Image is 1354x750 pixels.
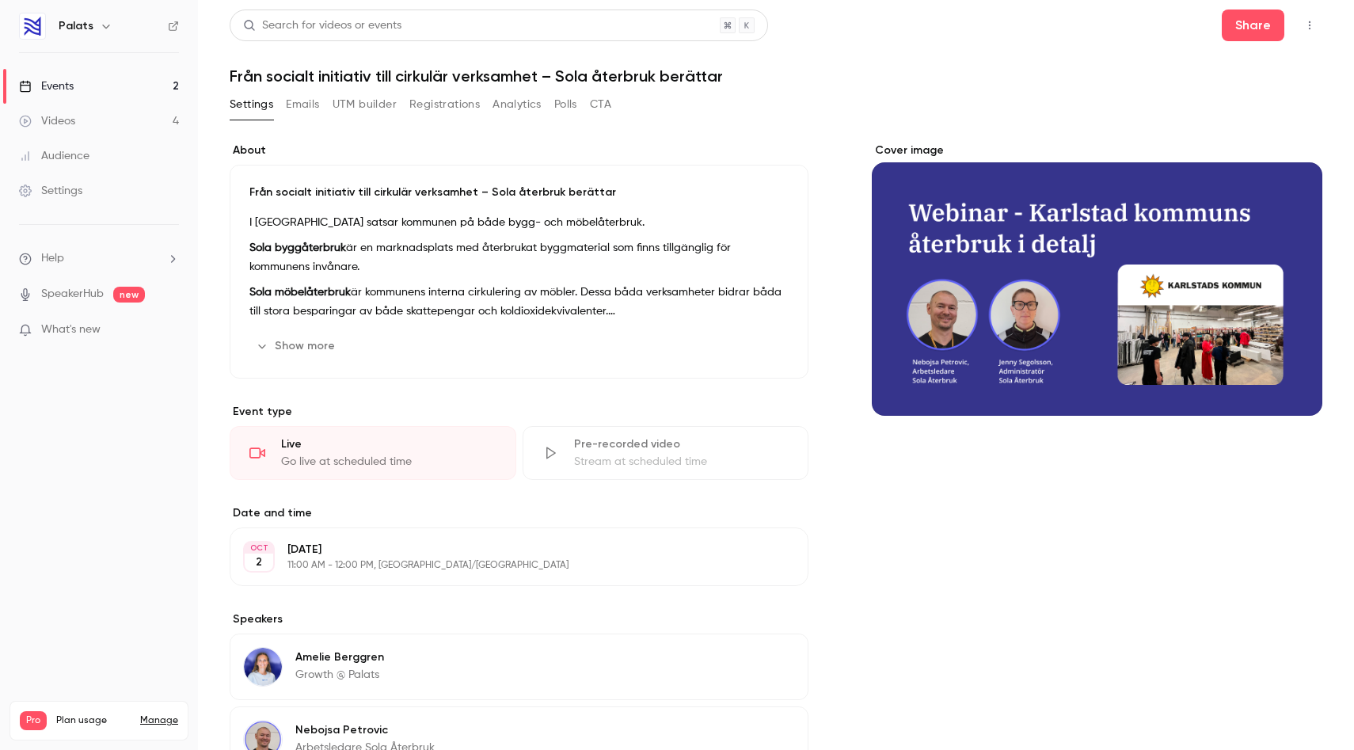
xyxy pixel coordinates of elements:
div: Events [19,78,74,94]
button: Share [1222,10,1284,41]
div: OCT [245,543,273,554]
p: 11:00 AM - 12:00 PM, [GEOGRAPHIC_DATA]/[GEOGRAPHIC_DATA] [287,559,725,572]
label: About [230,143,808,158]
img: Palats [20,13,45,39]
label: Speakers [230,611,808,627]
p: Från socialt initiativ till cirkulär verksamhet – Sola återbruk berättar [249,185,789,200]
label: Cover image [872,143,1322,158]
span: Plan usage [56,714,131,727]
div: Search for videos or events [243,17,401,34]
h1: Från socialt initiativ till cirkulär verksamhet – Sola återbruk berättar [230,67,1322,86]
p: Event type [230,404,808,420]
p: Nebojsa Petrovic [295,722,435,738]
button: Show more [249,333,344,359]
p: Growth @ Palats [295,667,384,683]
div: Videos [19,113,75,129]
div: Pre-recorded video [574,436,789,452]
div: Live [281,436,496,452]
div: LiveGo live at scheduled time [230,426,516,480]
div: Audience [19,148,89,164]
div: Amelie BerggrenAmelie BerggrenGrowth @ Palats [230,634,808,700]
strong: Sola möbelåterbruk [249,287,351,298]
span: Help [41,250,64,267]
a: SpeakerHub [41,286,104,303]
strong: Sola byggåterbruk [249,242,346,253]
button: Polls [554,92,577,117]
img: Amelie Berggren [244,648,282,686]
div: Settings [19,183,82,199]
a: Manage [140,714,178,727]
span: What's new [41,322,101,338]
h6: Palats [59,18,93,34]
p: Amelie Berggren [295,649,384,665]
button: Analytics [493,92,542,117]
span: Pro [20,711,47,730]
p: 2 [256,554,262,570]
label: Date and time [230,505,808,521]
button: CTA [590,92,611,117]
button: Settings [230,92,273,117]
li: help-dropdown-opener [19,250,179,267]
iframe: Noticeable Trigger [160,323,179,337]
p: [DATE] [287,542,725,558]
button: Emails [286,92,319,117]
button: UTM builder [333,92,397,117]
div: Go live at scheduled time [281,454,496,470]
div: Stream at scheduled time [574,454,789,470]
p: är kommunens interna cirkulering av möbler. Dessa båda verksamheter bidrar båda till stora bespar... [249,283,789,321]
section: Cover image [872,143,1322,416]
button: Registrations [409,92,480,117]
p: I [GEOGRAPHIC_DATA] satsar kommunen på både bygg- och möbelåterbruk. [249,213,789,232]
span: new [113,287,145,303]
p: är en marknadsplats med återbrukat byggmaterial som finns tillgänglig för kommunens invånare. [249,238,789,276]
div: Pre-recorded videoStream at scheduled time [523,426,809,480]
